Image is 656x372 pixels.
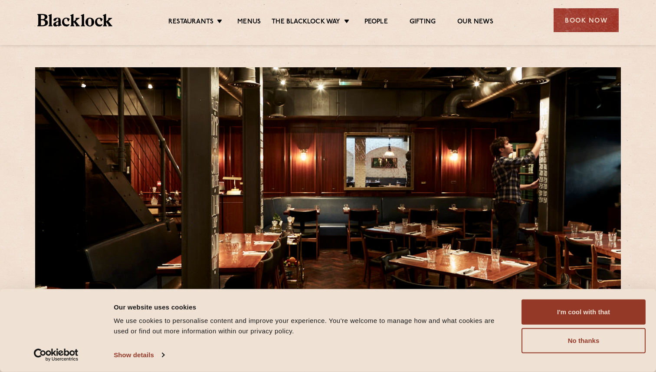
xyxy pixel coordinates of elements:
[522,328,646,353] button: No thanks
[457,18,493,27] a: Our News
[114,349,164,362] a: Show details
[272,18,340,27] a: The Blacklock Way
[168,18,213,27] a: Restaurants
[554,8,619,32] div: Book Now
[410,18,436,27] a: Gifting
[114,316,502,336] div: We use cookies to personalise content and improve your experience. You're welcome to manage how a...
[114,302,502,312] div: Our website uses cookies
[37,14,112,26] img: BL_Textured_Logo-footer-cropped.svg
[364,18,388,27] a: People
[18,349,94,362] a: Usercentrics Cookiebot - opens in a new window
[522,300,646,325] button: I'm cool with that
[237,18,261,27] a: Menus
